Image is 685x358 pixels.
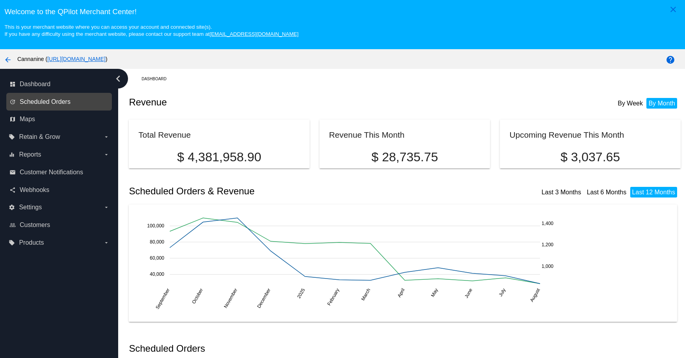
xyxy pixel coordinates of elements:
text: August [529,287,541,303]
h2: Upcoming Revenue This Month [509,130,624,139]
text: 100,000 [147,223,165,229]
text: 1,400 [542,221,553,226]
text: 1,000 [542,264,553,269]
a: [EMAIL_ADDRESS][DOMAIN_NAME] [210,31,299,37]
span: Cannanine ( ) [17,56,108,62]
i: dashboard [9,81,16,87]
i: chevron_left [112,72,124,85]
span: Customer Notifications [20,169,83,176]
i: equalizer [9,151,15,158]
p: $ 3,037.65 [509,150,671,164]
a: update Scheduled Orders [9,96,110,108]
h2: Scheduled Orders [129,343,405,354]
text: 2025 [296,287,306,299]
span: Scheduled Orders [20,98,71,105]
text: 80,000 [150,239,165,245]
text: November [223,288,239,309]
a: Last 6 Months [587,189,627,196]
h3: Welcome to the QPilot Merchant Center! [4,7,680,16]
a: people_outline Customers [9,219,110,231]
text: September [155,288,171,310]
i: arrow_drop_down [103,240,110,246]
i: share [9,187,16,193]
i: arrow_drop_down [103,151,110,158]
mat-icon: help [666,55,675,65]
text: June [464,287,473,299]
text: October [191,288,204,305]
li: By Month [646,98,677,109]
span: Maps [20,116,35,123]
span: Webhooks [20,186,49,194]
i: map [9,116,16,122]
text: February [326,288,340,307]
span: Products [19,239,44,246]
a: Last 12 Months [632,189,675,196]
i: people_outline [9,222,16,228]
a: Dashboard [141,73,173,85]
h2: Revenue This Month [329,130,405,139]
text: July [498,288,507,297]
a: map Maps [9,113,110,125]
text: March [360,288,372,302]
i: local_offer [9,240,15,246]
span: Customers [20,221,50,229]
span: Retain & Grow [19,133,60,140]
text: 60,000 [150,255,165,261]
span: Reports [19,151,41,158]
i: settings [9,204,15,210]
li: By Week [616,98,645,109]
a: [URL][DOMAIN_NAME] [47,56,106,62]
i: arrow_drop_down [103,134,110,140]
span: Settings [19,204,42,211]
a: email Customer Notifications [9,166,110,179]
a: dashboard Dashboard [9,78,110,90]
mat-icon: arrow_back [3,55,13,65]
text: May [430,288,439,298]
span: Dashboard [20,81,50,88]
text: 1,200 [542,242,553,247]
text: December [256,288,272,309]
text: April [397,288,406,299]
a: share Webhooks [9,184,110,196]
i: local_offer [9,134,15,140]
text: 40,000 [150,271,165,277]
h2: Total Revenue [138,130,191,139]
h2: Scheduled Orders & Revenue [129,186,405,197]
i: arrow_drop_down [103,204,110,210]
p: $ 28,735.75 [329,150,480,164]
mat-icon: close [668,5,678,14]
small: This is your merchant website where you can access your account and connected site(s). If you hav... [4,24,298,37]
h2: Revenue [129,97,405,108]
i: update [9,99,16,105]
a: Last 3 Months [542,189,581,196]
i: email [9,169,16,175]
p: $ 4,381,958.90 [138,150,300,164]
